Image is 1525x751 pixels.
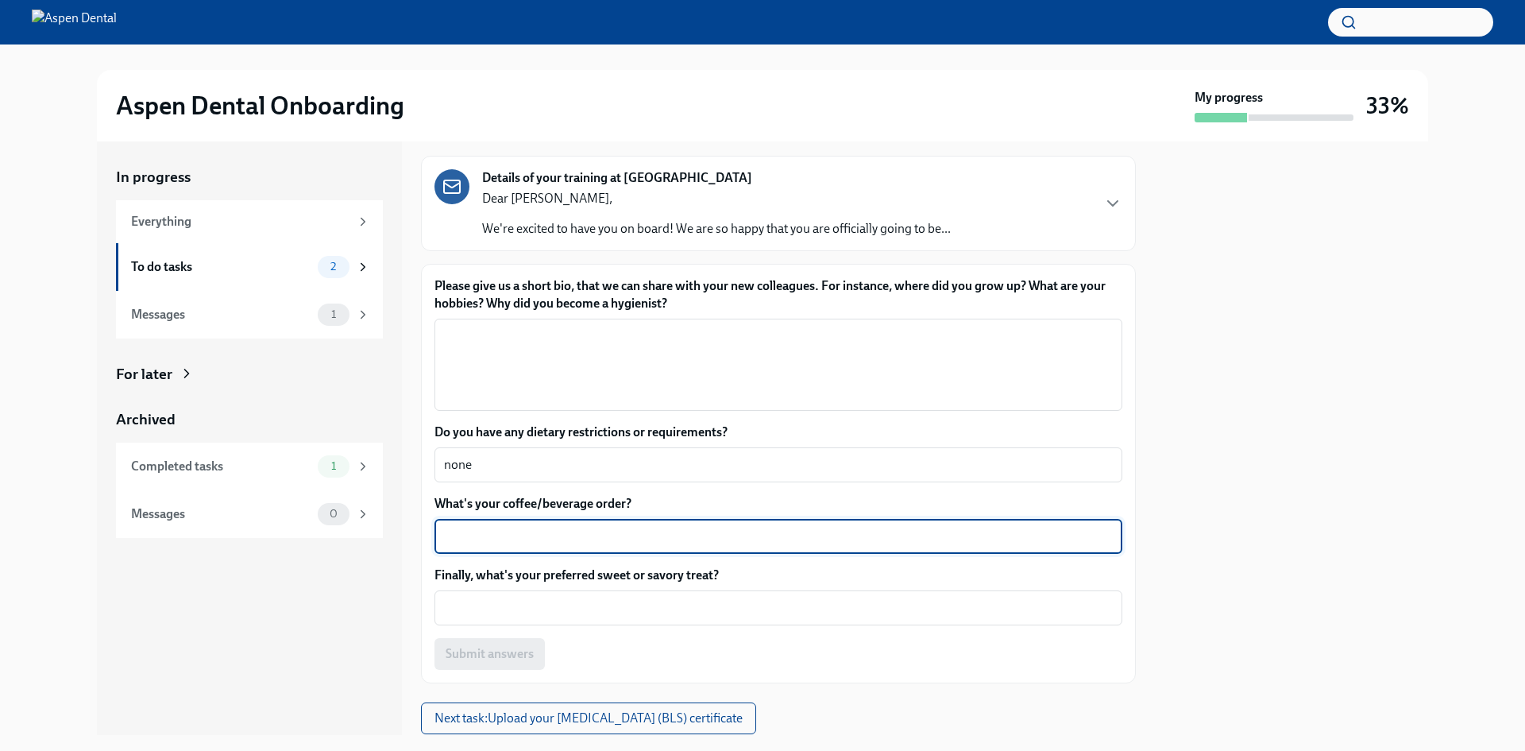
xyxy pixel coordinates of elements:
a: Everything [116,200,383,243]
a: Archived [116,409,383,430]
textarea: none [444,455,1113,474]
p: Dear [PERSON_NAME], [482,190,951,207]
strong: Details of your training at [GEOGRAPHIC_DATA] [482,169,752,187]
a: To do tasks2 [116,243,383,291]
a: For later [116,364,383,385]
p: We're excited to have you on board! We are so happy that you are officially going to be... [482,220,951,238]
div: Completed tasks [131,458,311,475]
label: Do you have any dietary restrictions or requirements? [434,424,1122,441]
span: 1 [322,308,346,320]
span: Next task : Upload your [MEDICAL_DATA] (BLS) certificate [434,710,743,726]
a: Completed tasks1 [116,443,383,490]
img: Aspen Dental [32,10,117,35]
span: 2 [321,261,346,273]
a: Messages1 [116,291,383,339]
div: Messages [131,306,311,323]
label: Please give us a short bio, that we can share with your new colleagues. For instance, where did y... [434,277,1122,312]
div: Everything [131,213,349,230]
span: 1 [322,460,346,472]
h3: 33% [1366,91,1409,120]
div: Messages [131,505,311,523]
a: Messages0 [116,490,383,538]
a: In progress [116,167,383,188]
div: For later [116,364,172,385]
label: Finally, what's your preferred sweet or savory treat? [434,567,1122,584]
label: What's your coffee/beverage order? [434,495,1122,513]
div: To do tasks [131,258,311,276]
span: 0 [320,508,347,520]
button: Next task:Upload your [MEDICAL_DATA] (BLS) certificate [421,703,756,734]
strong: My progress [1195,89,1263,106]
h2: Aspen Dental Onboarding [116,90,404,122]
